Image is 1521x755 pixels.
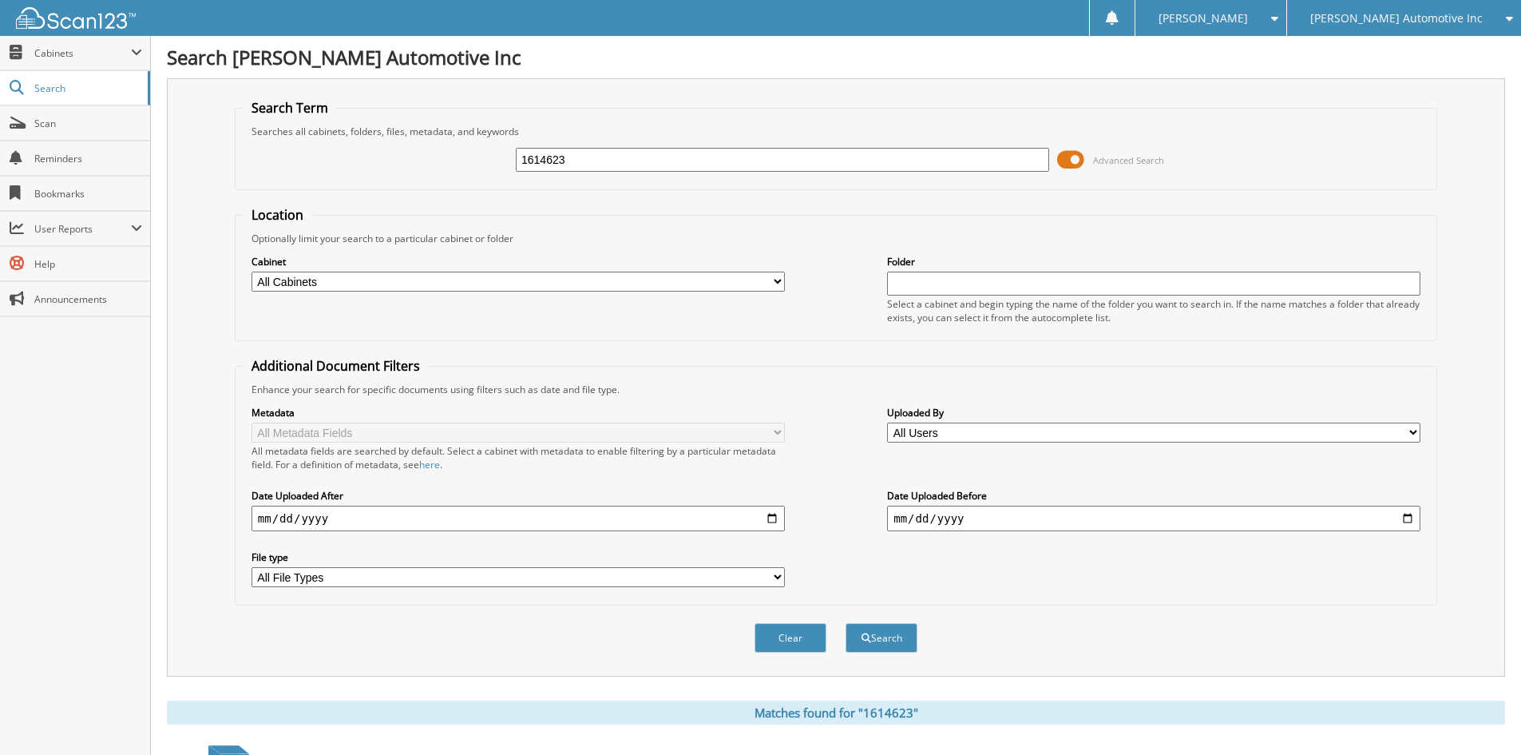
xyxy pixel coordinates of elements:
[252,489,785,503] label: Date Uploaded After
[887,297,1420,324] div: Select a cabinet and begin typing the name of the folder you want to search in. If the name match...
[252,506,785,531] input: start
[755,623,826,653] button: Clear
[887,406,1420,419] label: Uploaded By
[887,489,1420,503] label: Date Uploaded Before
[244,232,1428,245] div: Optionally limit your search to a particular cabinet or folder
[252,255,785,268] label: Cabinet
[252,550,785,564] label: File type
[167,44,1505,70] h1: Search [PERSON_NAME] Automotive Inc
[167,701,1505,725] div: Matches found for "1614623"
[1093,154,1164,166] span: Advanced Search
[419,458,440,471] a: here
[244,383,1428,396] div: Enhance your search for specific documents using filters such as date and file type.
[887,506,1420,531] input: end
[34,46,131,60] span: Cabinets
[34,152,142,165] span: Reminders
[34,81,140,95] span: Search
[34,222,131,236] span: User Reports
[244,357,428,375] legend: Additional Document Filters
[244,99,336,117] legend: Search Term
[252,406,785,419] label: Metadata
[34,187,142,201] span: Bookmarks
[244,125,1428,138] div: Searches all cabinets, folders, files, metadata, and keywords
[34,292,142,306] span: Announcements
[16,7,136,29] img: scan123-logo-white.svg
[1159,14,1248,23] span: [PERSON_NAME]
[34,117,142,130] span: Scan
[846,623,917,653] button: Search
[887,255,1420,268] label: Folder
[34,257,142,271] span: Help
[252,444,785,471] div: All metadata fields are searched by default. Select a cabinet with metadata to enable filtering b...
[1310,14,1483,23] span: [PERSON_NAME] Automotive Inc
[244,206,311,224] legend: Location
